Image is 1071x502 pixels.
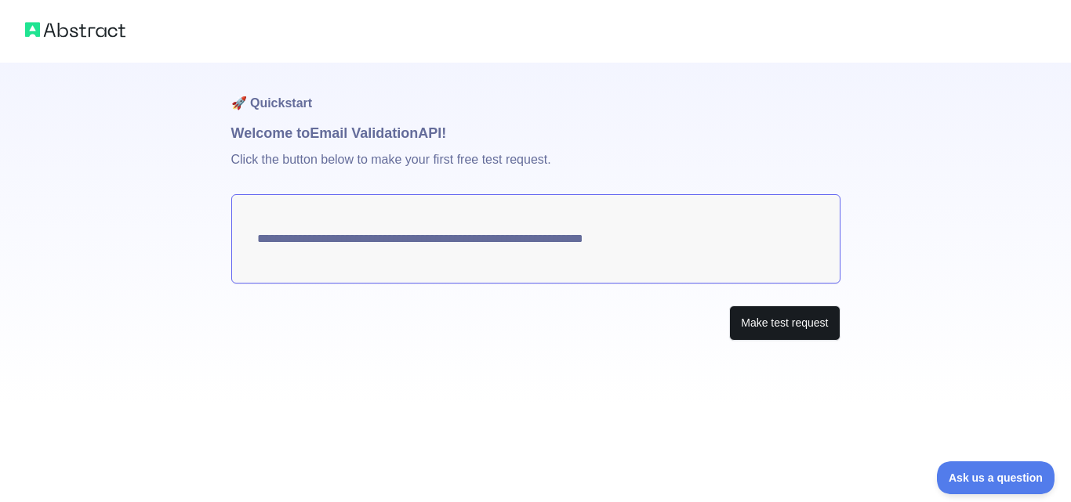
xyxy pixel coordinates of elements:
[231,63,840,122] h1: 🚀 Quickstart
[729,305,840,341] button: Make test request
[937,461,1055,494] iframe: Toggle Customer Support
[231,122,840,144] h1: Welcome to Email Validation API!
[25,19,125,41] img: Abstract logo
[231,144,840,194] p: Click the button below to make your first free test request.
